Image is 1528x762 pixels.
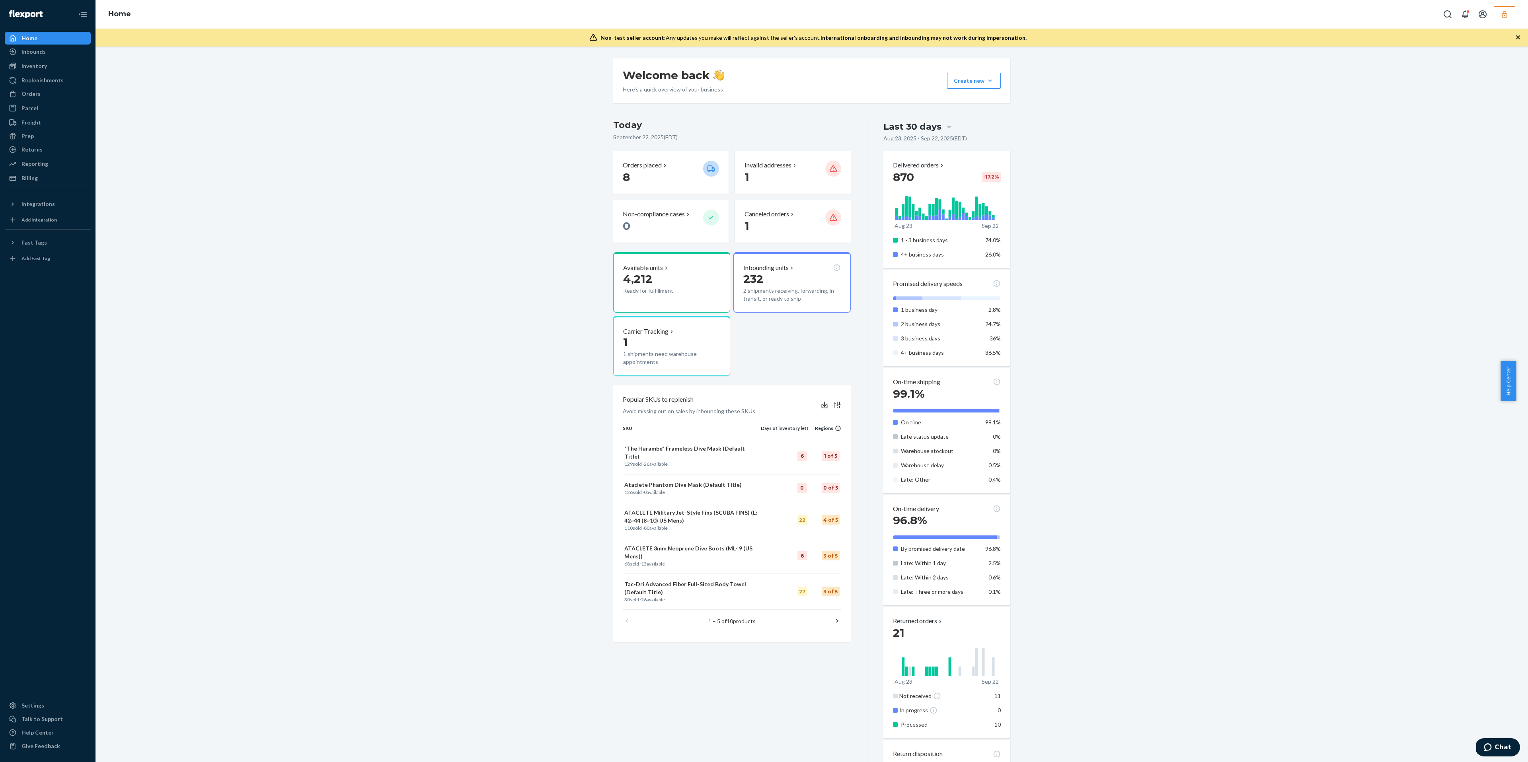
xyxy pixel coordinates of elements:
div: Give Feedback [21,742,60,750]
div: Fast Tags [21,239,47,247]
p: Here’s a quick overview of your business [623,86,724,93]
p: 2 business days [901,320,979,328]
p: Aug 23, 2025 - Sep 22, 2025 ( EDT ) [883,134,967,142]
a: Orders [5,87,91,100]
span: 0% [993,447,1001,454]
p: September 22, 2025 ( EDT ) [613,133,851,141]
th: Days of inventory left [761,425,809,438]
div: Inbounds [21,48,46,56]
p: sold · available [624,461,759,467]
div: 0 of 5 [822,483,840,493]
div: 4 of 5 [822,515,840,525]
div: 3 of 5 [822,551,840,560]
button: Delivered orders [893,161,945,170]
span: 8 [623,170,630,184]
button: Give Feedback [5,740,91,752]
button: Open account menu [1475,6,1491,22]
span: Non-test seller account: [600,34,666,41]
span: 10 [994,721,1001,728]
span: 74.0% [985,237,1001,243]
img: Flexport logo [9,10,43,18]
div: Replenishments [21,76,64,84]
button: Available units4,212Ready for fulfillment [613,252,730,313]
button: Inbounding units2322 shipments receiving, forwarding, in transit, or ready to ship [733,252,850,313]
div: Prep [21,132,34,140]
div: Add Fast Tag [21,255,50,262]
p: Non-compliance cases [623,210,685,219]
p: Late: Other [901,476,979,484]
span: 110 [624,525,633,531]
div: -17.2 % [982,172,1001,182]
span: 99.1% [893,387,925,400]
p: Aug 23 [895,678,912,686]
p: Ataclete Phantom Dive Mask (Default Title) [624,481,759,489]
p: "The Harambe" Frameless Dive Mask (Default Title) [624,445,759,461]
span: 2.8% [988,306,1001,313]
p: Carrier Tracking [623,327,668,336]
p: 2 shipments receiving, forwarding, in transit, or ready to ship [743,287,840,303]
button: Fast Tags [5,236,91,249]
p: On-time delivery [893,504,939,513]
div: Integrations [21,200,55,208]
p: Returned orders [893,616,943,626]
span: International onboarding and inbounding may not work during impersonation. [821,34,1027,41]
div: Add Integration [21,216,57,223]
span: 0% [993,433,1001,440]
button: Orders placed 8 [613,151,729,194]
div: 0 [797,483,807,493]
p: Promised delivery speeds [893,279,963,288]
span: 0 [644,489,647,495]
div: Regions [809,425,841,432]
button: Non-compliance cases 0 [613,200,729,243]
p: Return disposition [893,749,943,758]
button: Invalid addresses 1 [735,151,850,194]
a: Home [108,10,131,18]
a: Reporting [5,157,91,170]
p: Late status update [901,433,979,441]
div: 1 of 5 [822,451,840,461]
button: Create new [947,73,1001,89]
span: 126 [624,489,633,495]
span: 99.1% [985,419,1001,426]
span: 36% [990,335,1001,342]
h1: Welcome back [623,68,724,82]
h3: Today [613,119,851,132]
p: 1 - 3 business days [901,236,979,244]
span: 1 [623,335,628,349]
div: 6 [797,551,807,560]
a: Home [5,32,91,45]
span: 96.8% [893,513,927,527]
ol: breadcrumbs [102,3,137,26]
div: 22 [797,515,807,525]
span: 36.5% [985,349,1001,356]
span: 4,212 [623,272,652,286]
p: sold · available [624,596,759,603]
span: 26.0% [985,251,1001,258]
div: Returns [21,146,43,154]
span: 0.4% [988,476,1001,483]
span: 0.5% [988,462,1001,468]
p: Sep 22 [982,678,999,686]
p: 4+ business days [901,349,979,357]
p: Late: Within 2 days [901,573,979,581]
span: 13 [641,561,647,567]
div: Billing [21,174,38,182]
p: Sep 22 [982,222,999,230]
span: 0 [623,219,630,233]
div: In progress [899,706,981,714]
div: Any updates you make will reflect against the seller's account. [600,34,1027,42]
p: Tac-Dri Advanced Fiber Full-Sized Body Towel (Default Title) [624,580,759,596]
span: 2.5% [988,560,1001,566]
span: 26 [641,597,647,603]
div: 27 [797,587,807,596]
div: Orders [21,90,41,98]
span: 870 [893,170,914,184]
a: Inventory [5,60,91,72]
span: 30 [624,597,630,603]
iframe: Opens a widget where you can chat to one of our agents [1476,738,1520,758]
span: 96.8% [985,545,1001,552]
div: Inventory [21,62,47,70]
div: Help Center [21,729,54,737]
p: 3 business days [901,334,979,342]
